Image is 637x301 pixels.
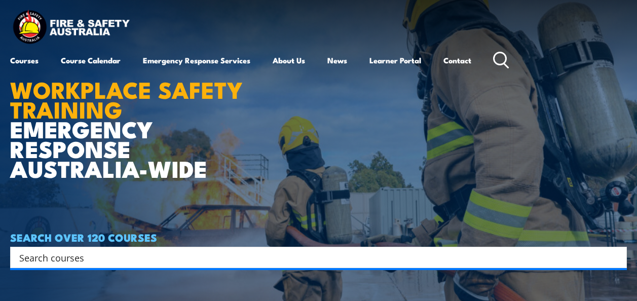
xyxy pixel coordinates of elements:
a: Emergency Response Services [143,48,250,72]
h4: SEARCH OVER 120 COURSES [10,232,627,243]
a: About Us [273,48,305,72]
strong: WORKPLACE SAFETY TRAINING [10,71,243,126]
a: Contact [443,48,471,72]
a: Learner Portal [369,48,421,72]
input: Search input [19,250,605,265]
a: Courses [10,48,39,72]
h1: EMERGENCY RESPONSE AUSTRALIA-WIDE [10,54,258,178]
a: Course Calendar [61,48,121,72]
button: Search magnifier button [609,250,623,265]
form: Search form [21,250,607,265]
a: News [327,48,347,72]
